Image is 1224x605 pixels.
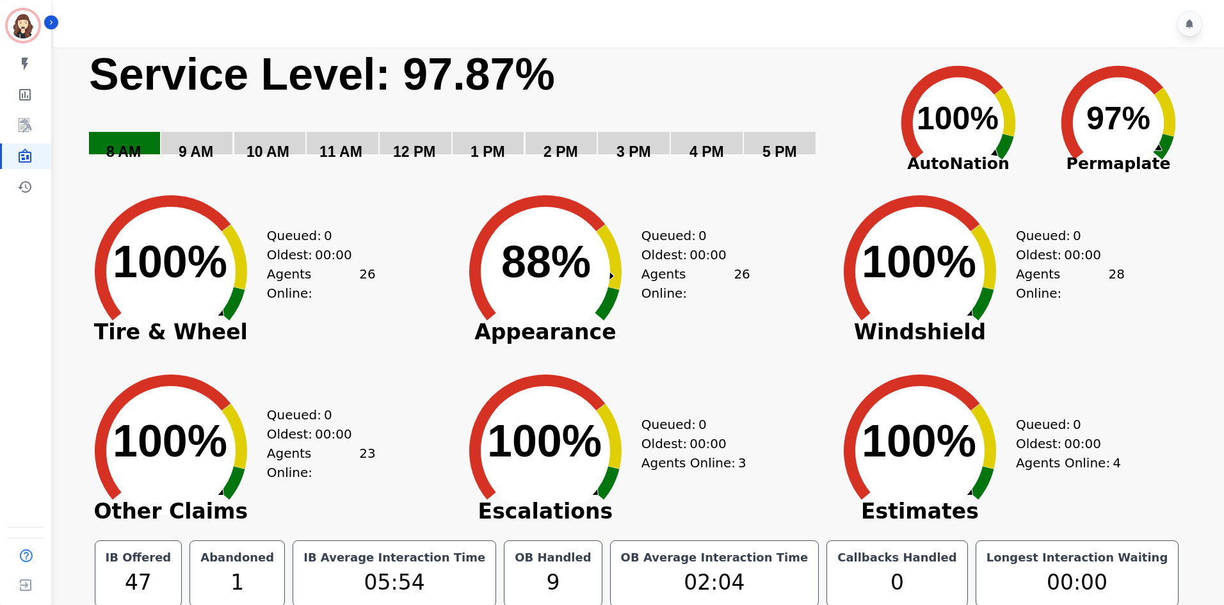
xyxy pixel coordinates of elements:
[449,505,641,518] span: Escalations
[641,415,737,434] div: Queued:
[762,143,797,160] text: 5 PM
[984,549,1171,567] div: Longest Interaction Waiting
[359,264,375,303] span: 26
[1016,415,1112,434] div: Queued:
[113,416,227,466] text: 100%
[641,264,750,303] div: Agents Online:
[449,326,641,339] span: Appearance
[1073,226,1081,245] span: 0
[198,549,277,567] div: Abandoned
[267,424,363,444] div: Oldest:
[1086,101,1150,136] text: 97%
[1016,245,1112,264] div: Oldest:
[618,549,811,567] div: OB Average Interaction Time
[824,326,1016,339] span: Windshield
[88,47,876,179] svg: Service Level: 0%
[862,237,976,287] text: 100%
[698,226,707,245] span: 0
[616,143,651,160] text: 3 PM
[315,245,352,264] span: 00:00
[267,226,363,245] div: Queued:
[1064,434,1101,453] span: 00:00
[512,549,593,567] div: OB Handled
[738,453,746,472] span: 3
[301,567,488,599] div: 05:54
[1016,264,1125,303] div: Agents Online:
[393,143,435,160] text: 12 PM
[641,434,737,453] div: Oldest:
[319,143,362,160] text: 11 AM
[698,415,707,434] span: 0
[835,549,960,567] div: Callbacks Handled
[103,567,174,599] div: 47
[1108,264,1124,303] span: 28
[734,264,750,303] span: 26
[8,10,38,41] img: Bordered avatar
[267,264,376,303] div: Agents Online:
[824,505,1016,518] span: Estimates
[1113,453,1121,472] span: 4
[301,549,488,567] div: IB Average Interaction Time
[359,444,375,482] span: 23
[1016,226,1112,245] div: Queued:
[1016,434,1112,453] div: Oldest:
[689,245,727,264] span: 00:00
[267,444,376,482] div: Agents Online:
[198,567,277,599] div: 1
[1064,245,1101,264] span: 00:00
[501,237,591,287] text: 88%
[641,245,737,264] div: Oldest:
[267,405,363,424] div: Queued:
[471,143,505,160] text: 1 PM
[512,567,593,599] div: 9
[878,152,1038,176] span: AutoNation
[917,101,999,136] text: 100%
[641,226,737,245] div: Queued:
[89,49,555,99] text: Service Level: 97.87%
[179,143,213,160] text: 9 AM
[487,416,602,466] text: 100%
[315,424,352,444] span: 00:00
[1073,415,1081,434] span: 0
[862,416,976,466] text: 100%
[106,143,141,160] text: 8 AM
[246,143,289,160] text: 10 AM
[113,237,227,287] text: 100%
[984,567,1171,599] div: 00:00
[103,549,174,567] div: IB Offered
[1016,453,1125,472] div: Agents Online:
[689,143,724,160] text: 4 PM
[267,245,363,264] div: Oldest:
[75,505,267,518] span: Other Claims
[75,326,267,339] span: Tire & Wheel
[835,567,960,599] div: 0
[324,405,332,424] span: 0
[689,434,727,453] span: 00:00
[544,143,578,160] text: 2 PM
[1038,152,1198,176] span: Permaplate
[641,453,750,472] div: Agents Online:
[618,567,811,599] div: 02:04
[324,226,332,245] span: 0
